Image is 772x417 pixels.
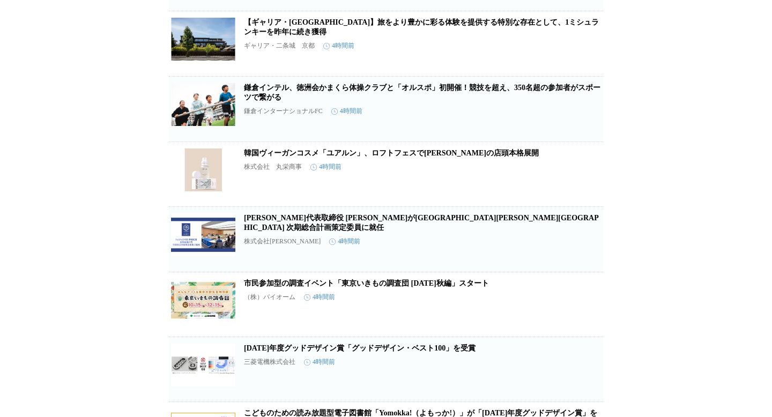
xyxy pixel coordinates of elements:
img: PoliPoli代表取締役 伊藤が愛知県瀬戸市 次期総合計画策定委員に就任 [171,213,235,256]
img: 韓国ヴィーガンコスメ「ユアルン」、ロフトフェスで日本初の店頭本格展開 [171,148,235,191]
time: 4時間前 [304,293,335,302]
p: 鎌倉インターナショナルFC [244,107,323,116]
img: 市民参加型の調査イベント「東京いきもの調査団 2025秋編」スタート [171,279,235,322]
p: 三菱電機株式会社 [244,358,295,367]
time: 4時間前 [304,358,335,367]
p: （株）バイオーム [244,293,295,302]
a: 鎌倉インテル、徳洲会かまくら体操クラブと「オルスポ」初開催！競技を超え、350名超の参加者がスポーツで繋がる [244,84,600,101]
p: ギャリア・二条城 京都 [244,41,315,50]
time: 4時間前 [331,107,362,116]
p: 株式会社 丸栄商事 [244,162,302,172]
a: 韓国ヴィーガンコスメ「ユアルン」、ロフトフェスで[PERSON_NAME]の店頭本格展開 [244,149,539,157]
img: 2025年度グッドデザイン賞「グッドデザイン・ベスト100」を受賞 [171,344,235,386]
a: 市民参加型の調査イベント「東京いきもの調査団 [DATE]秋編」スタート [244,279,489,287]
time: 4時間前 [310,162,342,172]
p: 株式会社[PERSON_NAME] [244,237,321,246]
a: 【ギャリア・[GEOGRAPHIC_DATA]】旅をより豊かに彩る体験を提供する特別な存在として、1ミシュランキーを昨年に続き獲得 [244,18,599,36]
time: 4時間前 [323,41,354,50]
a: [DATE]年度グッドデザイン賞「グッドデザイン・ベスト100」を受賞 [244,344,476,352]
img: 鎌倉インテル、徳洲会かまくら体操クラブと「オルスポ」初開催！競技を超え、350名超の参加者がスポーツで繋がる [171,83,235,126]
a: [PERSON_NAME]代表取締役 [PERSON_NAME]が[GEOGRAPHIC_DATA][PERSON_NAME][GEOGRAPHIC_DATA] 次期総合計画策定委員に就任 [244,214,599,232]
time: 4時間前 [329,237,360,246]
img: 【ギャリア・二条城 京都】旅をより豊かに彩る体験を提供する特別な存在として、1ミシュランキーを昨年に続き獲得 [171,18,235,61]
